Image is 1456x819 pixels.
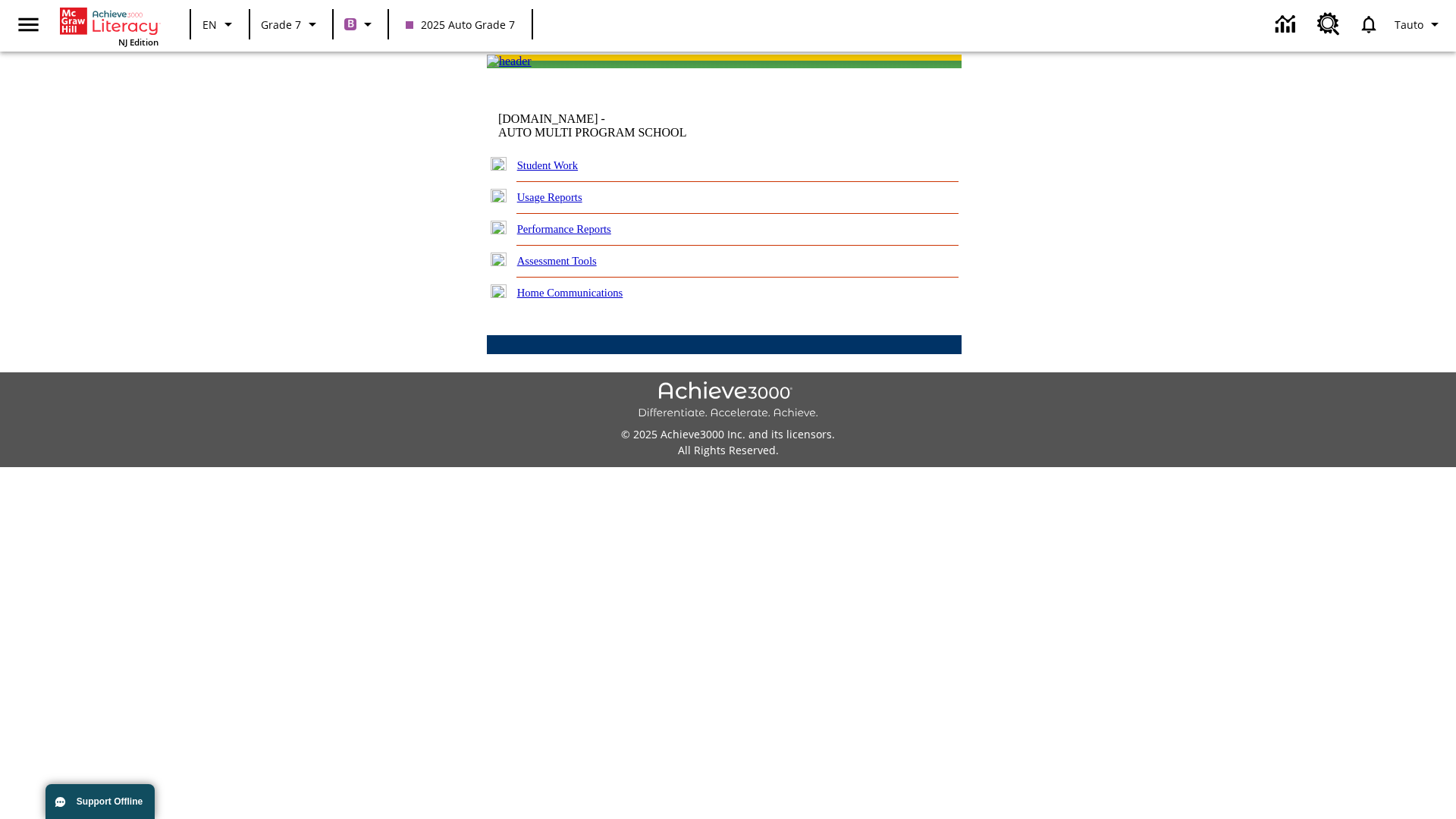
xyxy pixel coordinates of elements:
span: 2025 Auto Grade 7 [406,17,515,33]
span: EN [202,17,217,33]
button: Language: EN, Select a language [196,11,244,38]
span: Tauto [1395,17,1423,33]
a: Usage Reports [517,191,582,203]
a: Assessment Tools [517,255,597,267]
button: Profile/Settings [1389,11,1450,38]
span: Grade 7 [261,17,301,33]
img: plus.gif [491,189,507,202]
img: plus.gif [491,253,507,266]
a: Data Center [1266,4,1308,45]
a: Resource Center, Will open in new tab [1308,4,1349,45]
button: Support Offline [45,784,155,819]
a: Performance Reports [517,223,611,235]
a: Notifications [1349,5,1389,44]
img: plus.gif [491,221,507,234]
img: plus.gif [491,157,507,171]
div: Home [60,5,158,48]
a: Student Work [517,159,578,171]
img: header [487,55,532,68]
button: Open side menu [6,2,51,47]
img: Achieve3000 Differentiate Accelerate Achieve [638,381,818,420]
button: Grade: Grade 7, Select a grade [255,11,328,38]
nobr: AUTO MULTI PROGRAM SCHOOL [498,126,686,139]
img: plus.gif [491,284,507,298]
span: NJ Edition [118,36,158,48]
span: Support Offline [77,796,143,807]
a: Home Communications [517,287,623,299]
button: Boost Class color is purple. Change class color [338,11,383,38]
td: [DOMAIN_NAME] - [498,112,777,140]
span: B [347,14,354,33]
